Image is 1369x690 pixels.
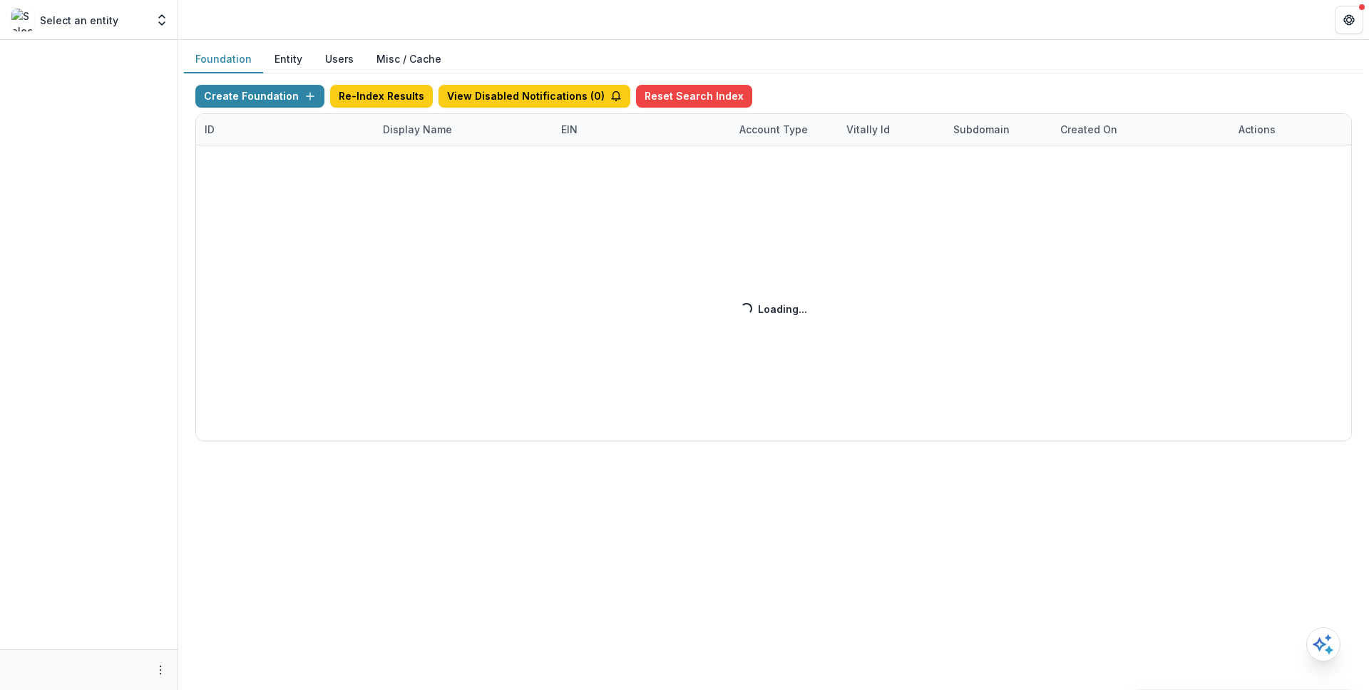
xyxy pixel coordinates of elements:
button: Foundation [184,46,263,73]
button: Get Help [1335,6,1363,34]
button: Entity [263,46,314,73]
button: Misc / Cache [365,46,453,73]
button: Users [314,46,365,73]
button: Open entity switcher [152,6,172,34]
p: Select an entity [40,13,118,28]
button: More [152,661,169,679]
img: Select an entity [11,9,34,31]
button: Open AI Assistant [1306,627,1340,661]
